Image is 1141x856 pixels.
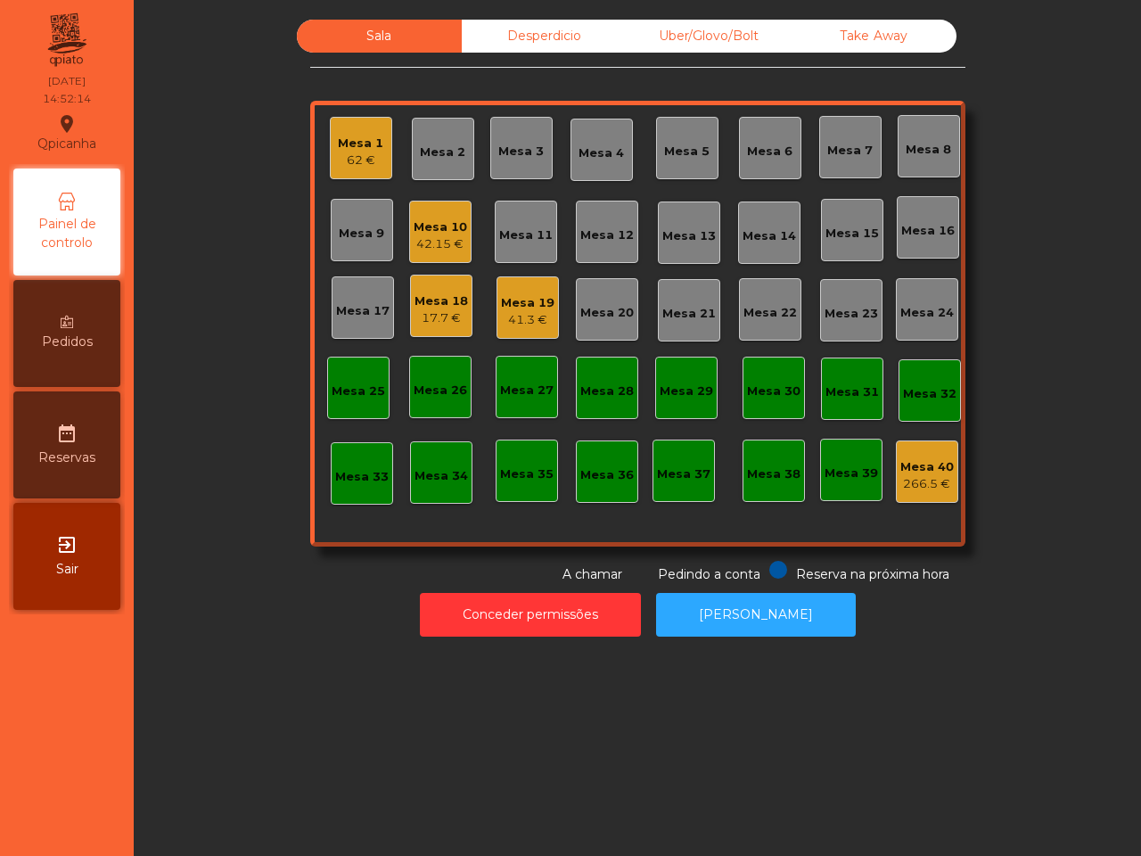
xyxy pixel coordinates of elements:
div: Mesa 27 [500,382,554,399]
div: Mesa 40 [900,458,954,476]
div: 41.3 € [501,311,554,329]
div: Mesa 36 [580,466,634,484]
div: Mesa 13 [662,227,716,245]
div: Mesa 10 [414,218,467,236]
div: Mesa 17 [336,302,390,320]
div: 17.7 € [415,309,468,327]
div: 266.5 € [900,475,954,493]
img: qpiato [45,9,88,71]
div: Mesa 8 [906,141,951,159]
span: Reservas [38,449,95,467]
div: Mesa 22 [743,304,797,322]
div: Mesa 7 [827,142,873,160]
div: Mesa 16 [901,222,955,240]
div: Mesa 9 [339,225,384,243]
div: Sala [297,20,462,53]
i: location_on [56,113,78,135]
div: Mesa 12 [580,226,634,244]
button: [PERSON_NAME] [656,593,856,637]
div: Mesa 20 [580,304,634,322]
span: Pedidos [42,333,93,351]
span: Reserva na próxima hora [796,566,949,582]
button: Conceder permissões [420,593,641,637]
i: exit_to_app [56,534,78,556]
div: Mesa 11 [499,226,553,244]
div: Qpicanha [37,111,96,155]
div: Mesa 18 [415,292,468,310]
div: Mesa 1 [338,135,383,152]
div: Mesa 15 [825,225,879,243]
span: Pedindo a conta [658,566,760,582]
div: Mesa 33 [335,468,389,486]
div: Mesa 6 [747,143,792,160]
div: Mesa 4 [579,144,624,162]
div: Uber/Glovo/Bolt [627,20,792,53]
div: Mesa 2 [420,144,465,161]
div: Mesa 24 [900,304,954,322]
div: Mesa 5 [664,143,710,160]
div: Mesa 29 [660,383,713,400]
div: Mesa 32 [903,385,956,403]
div: Mesa 28 [580,383,634,400]
div: Mesa 23 [825,305,878,323]
div: Mesa 31 [825,383,879,401]
div: Mesa 37 [657,465,710,483]
div: Mesa 38 [747,465,800,483]
div: 42.15 € [414,235,467,253]
div: Desperdicio [462,20,627,53]
span: Painel de controlo [18,215,116,252]
div: Take Away [792,20,956,53]
div: Mesa 19 [501,294,554,312]
div: Mesa 25 [332,383,385,400]
div: Mesa 26 [414,382,467,399]
i: date_range [56,423,78,444]
div: Mesa 14 [743,227,796,245]
div: 14:52:14 [43,91,91,107]
div: 62 € [338,152,383,169]
div: [DATE] [48,73,86,89]
div: Mesa 39 [825,465,878,482]
div: Mesa 3 [498,143,544,160]
div: Mesa 30 [747,383,800,400]
span: A chamar [562,566,622,582]
div: Mesa 21 [662,305,716,323]
span: Sair [56,560,78,579]
div: Mesa 35 [500,465,554,483]
div: Mesa 34 [415,467,468,485]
